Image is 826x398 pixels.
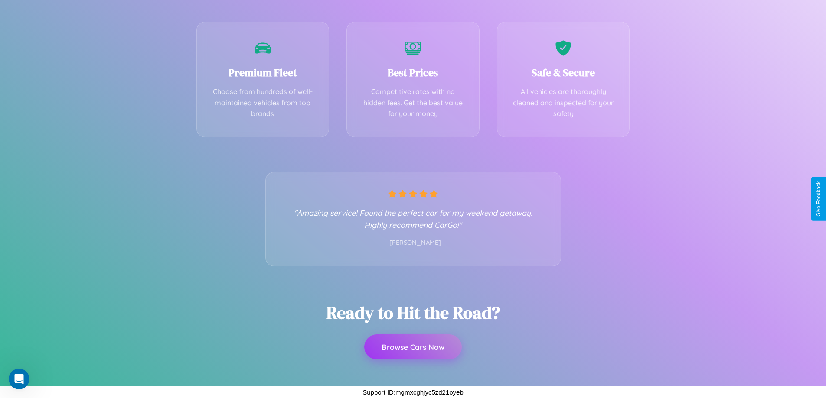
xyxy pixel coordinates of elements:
[326,301,500,324] h2: Ready to Hit the Road?
[210,86,316,120] p: Choose from hundreds of well-maintained vehicles from top brands
[510,86,617,120] p: All vehicles are thoroughly cleaned and inspected for your safety
[283,237,543,249] p: - [PERSON_NAME]
[362,386,464,398] p: Support ID: mgmxcghjyc5zd21oyeb
[360,65,466,80] h3: Best Prices
[816,181,822,217] div: Give Feedback
[210,65,316,80] h3: Premium Fleet
[510,65,617,80] h3: Safe & Secure
[9,369,29,389] iframe: Intercom live chat
[360,86,466,120] p: Competitive rates with no hidden fees. Get the best value for your money
[283,207,543,231] p: "Amazing service! Found the perfect car for my weekend getaway. Highly recommend CarGo!"
[364,334,462,359] button: Browse Cars Now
